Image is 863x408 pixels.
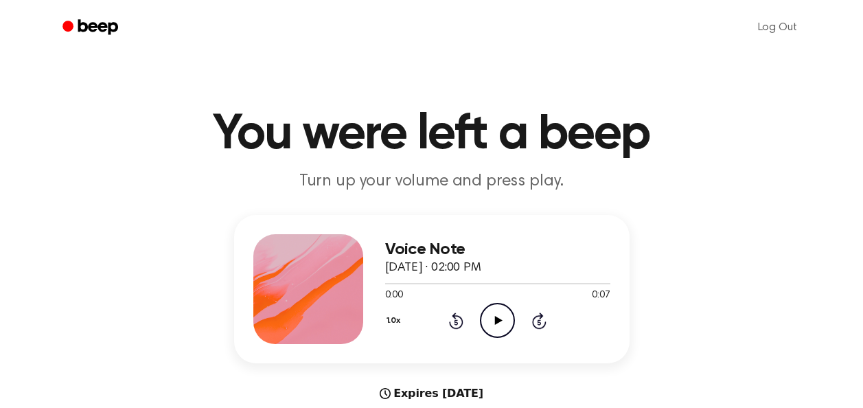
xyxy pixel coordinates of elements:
[592,288,610,303] span: 0:07
[234,385,630,402] div: Expires [DATE]
[80,110,783,159] h1: You were left a beep
[53,14,130,41] a: Beep
[385,309,406,332] button: 1.0x
[168,170,695,193] p: Turn up your volume and press play.
[385,288,403,303] span: 0:00
[385,240,610,259] h3: Voice Note
[744,11,811,44] a: Log Out
[385,262,481,274] span: [DATE] · 02:00 PM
